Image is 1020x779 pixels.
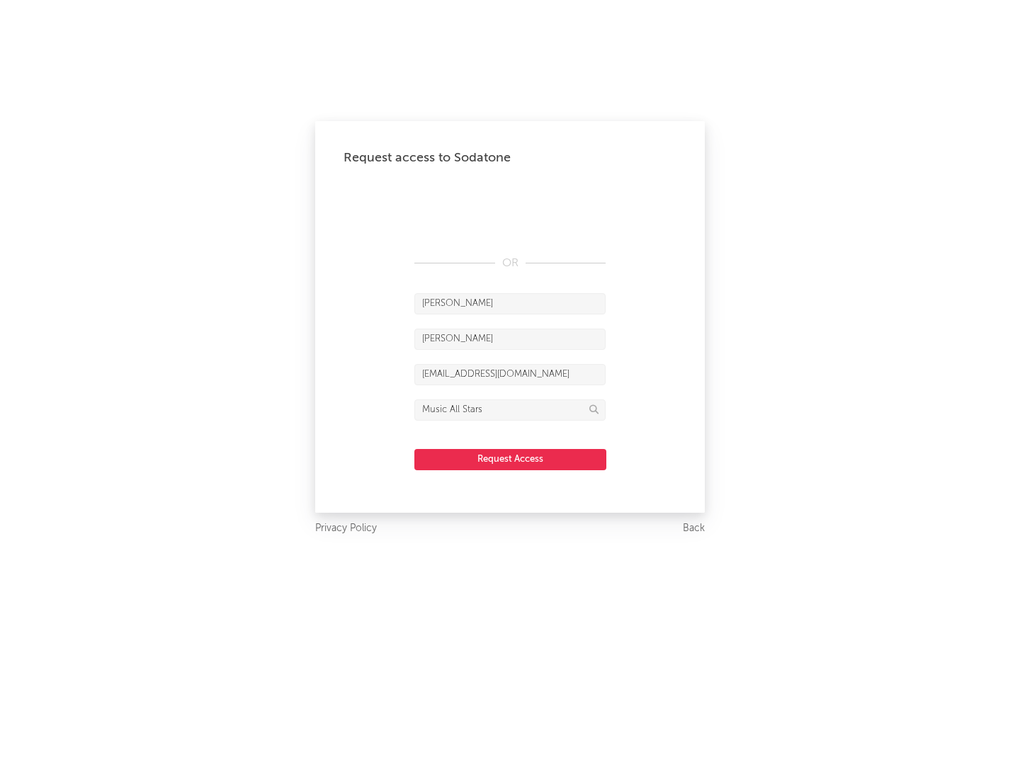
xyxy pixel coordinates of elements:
a: Back [683,520,705,538]
input: Division [414,399,606,421]
a: Privacy Policy [315,520,377,538]
input: Last Name [414,329,606,350]
input: Email [414,364,606,385]
div: Request access to Sodatone [344,149,676,166]
button: Request Access [414,449,606,470]
input: First Name [414,293,606,314]
div: OR [414,255,606,272]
